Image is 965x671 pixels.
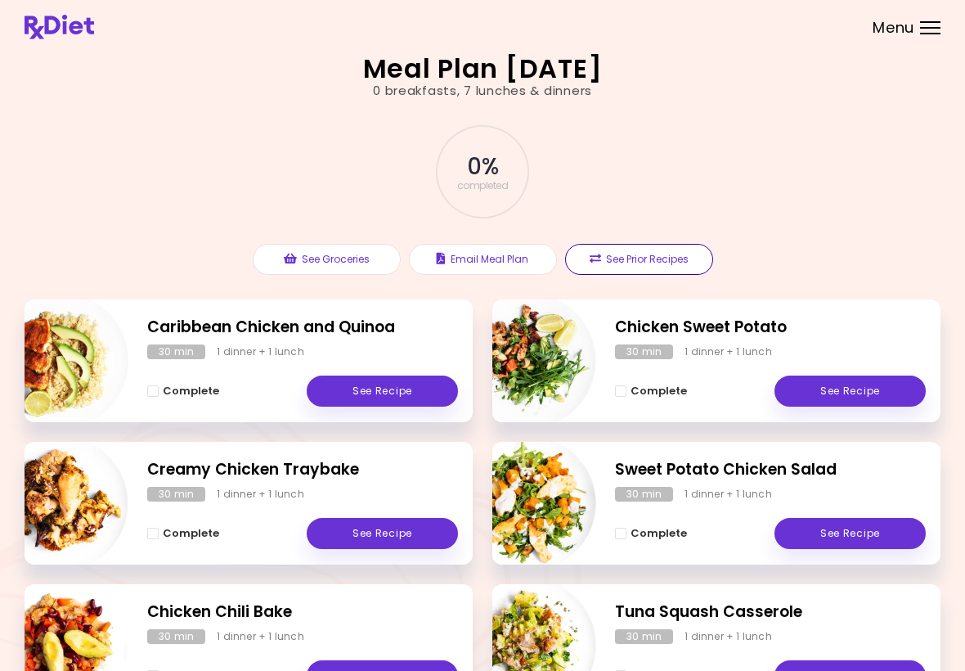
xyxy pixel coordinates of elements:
[147,524,219,543] button: Complete - Creamy Chicken Traybake
[457,181,509,191] span: completed
[684,629,772,644] div: 1 dinner + 1 lunch
[163,527,219,540] span: Complete
[163,385,219,398] span: Complete
[615,458,926,482] h2: Sweet Potato Chicken Salad
[307,518,458,549] a: See Recipe - Creamy Chicken Traybake
[460,435,596,571] img: Info - Sweet Potato Chicken Salad
[460,293,596,429] img: Info - Chicken Sweet Potato
[631,385,687,398] span: Complete
[147,345,205,359] div: 30 min
[253,244,401,275] button: See Groceries
[615,316,926,340] h2: Chicken Sweet Potato
[409,244,557,275] button: Email Meal Plan
[147,487,205,502] div: 30 min
[373,82,592,101] div: 0 breakfasts , 7 lunches & dinners
[217,629,304,644] div: 1 dinner + 1 lunch
[615,487,673,502] div: 30 min
[147,458,458,482] h2: Creamy Chicken Traybake
[217,487,304,502] div: 1 dinner + 1 lunch
[217,345,304,359] div: 1 dinner + 1 lunch
[363,56,603,82] h2: Meal Plan [DATE]
[615,601,926,624] h2: Tuna Squash Casserole
[615,381,687,401] button: Complete - Chicken Sweet Potato
[684,345,772,359] div: 1 dinner + 1 lunch
[307,376,458,407] a: See Recipe - Caribbean Chicken and Quinoa
[684,487,772,502] div: 1 dinner + 1 lunch
[25,15,94,39] img: RxDiet
[774,376,926,407] a: See Recipe - Chicken Sweet Potato
[615,345,673,359] div: 30 min
[147,629,205,644] div: 30 min
[615,629,673,644] div: 30 min
[615,524,687,543] button: Complete - Sweet Potato Chicken Salad
[873,20,914,35] span: Menu
[631,527,687,540] span: Complete
[147,381,219,401] button: Complete - Caribbean Chicken and Quinoa
[147,601,458,624] h2: Chicken Chili Bake
[467,153,497,181] span: 0 %
[774,518,926,549] a: See Recipe - Sweet Potato Chicken Salad
[565,244,713,275] button: See Prior Recipes
[147,316,458,340] h2: Caribbean Chicken and Quinoa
